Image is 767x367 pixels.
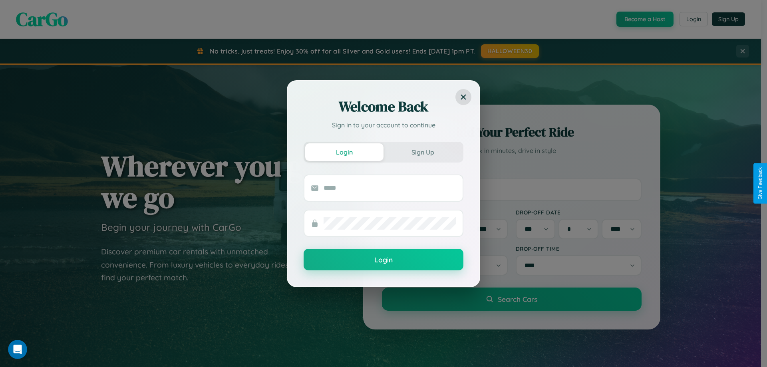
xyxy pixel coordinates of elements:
[304,249,463,270] button: Login
[383,143,462,161] button: Sign Up
[757,167,763,200] div: Give Feedback
[305,143,383,161] button: Login
[304,97,463,116] h2: Welcome Back
[304,120,463,130] p: Sign in to your account to continue
[8,340,27,359] iframe: Intercom live chat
